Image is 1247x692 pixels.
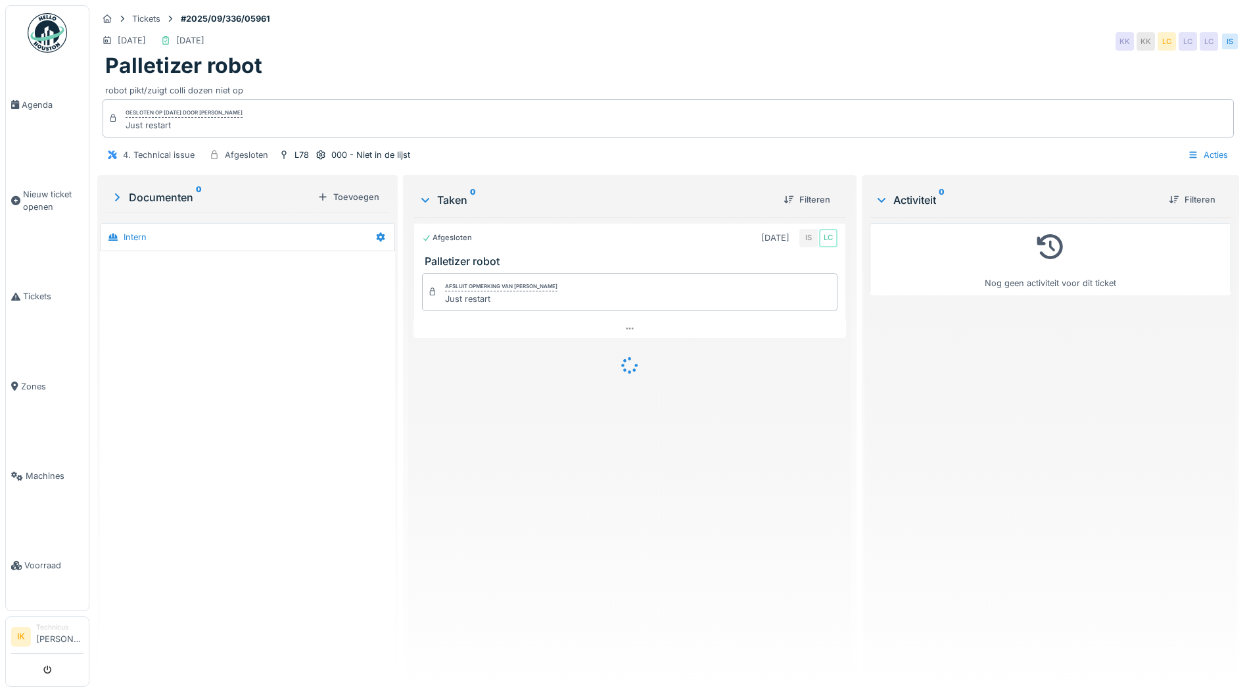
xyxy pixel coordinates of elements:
div: Taken [419,192,773,208]
div: 000 - Niet in de lijst [331,149,410,161]
div: LC [1179,32,1197,51]
div: Afgesloten [225,149,268,161]
div: Afsluit opmerking van [PERSON_NAME] [445,282,557,291]
div: Filteren [778,191,835,209]
a: Nieuw ticket openen [6,149,89,252]
div: LC [1200,32,1218,51]
div: KK [1137,32,1155,51]
a: Tickets [6,252,89,341]
div: Afgesloten [422,232,472,243]
sup: 0 [939,192,945,208]
div: Filteren [1164,191,1221,209]
div: Intern [124,231,147,243]
div: IS [1221,32,1239,51]
li: [PERSON_NAME] [36,622,83,651]
div: Toevoegen [312,188,385,206]
div: Tickets [132,12,160,25]
a: Zones [6,341,89,431]
div: Acties [1182,145,1234,164]
h3: Palletizer robot [425,255,840,268]
div: Nog geen activiteit voor dit ticket [878,229,1223,290]
a: Agenda [6,60,89,149]
div: Just restart [126,119,243,132]
div: L78 [294,149,309,161]
div: IS [799,229,818,247]
div: Technicus [36,622,83,632]
span: Nieuw ticket openen [23,188,83,213]
div: LC [819,229,837,247]
div: [DATE] [176,34,204,47]
a: Voorraad [6,521,89,610]
sup: 0 [196,189,202,205]
div: Just restart [445,293,557,305]
strong: #2025/09/336/05961 [176,12,275,25]
div: [DATE] [761,232,789,244]
div: Activiteit [875,192,1158,208]
span: Voorraad [24,559,83,572]
div: robot pikt/zuigt colli dozen niet op [105,79,1231,97]
div: KK [1116,32,1134,51]
a: IK Technicus[PERSON_NAME] [11,622,83,654]
span: Machines [26,470,83,482]
li: IK [11,627,31,647]
a: Machines [6,432,89,521]
span: Zones [21,380,83,393]
div: Gesloten op [DATE] door [PERSON_NAME] [126,109,243,118]
div: 4. Technical issue [123,149,195,161]
div: [DATE] [118,34,146,47]
span: Tickets [23,290,83,303]
sup: 0 [470,192,476,208]
h1: Palletizer robot [105,53,262,78]
span: Agenda [22,99,83,111]
div: LC [1158,32,1176,51]
img: Badge_color-CXgf-gQk.svg [28,13,67,53]
div: Documenten [110,189,312,205]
